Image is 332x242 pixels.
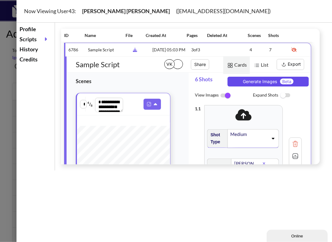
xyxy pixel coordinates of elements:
span: VK [164,59,175,69]
span: 4 [250,46,269,53]
img: Export Icon [280,61,288,68]
span: 7 [269,46,289,53]
span: [DATE] 05:03 PM [152,46,191,53]
img: Trash Icon [291,139,300,148]
span: View Images [195,89,253,102]
button: Generate ImagesBeta [228,77,309,86]
div: Profile [18,24,53,34]
span: 8 [91,104,93,107]
div: [PERSON_NAME] [234,159,263,168]
div: Medium [230,130,268,138]
span: Pages [187,32,207,39]
img: ToggleOn Icon [219,89,232,102]
span: 6786 [68,46,88,53]
div: 1 . 1 [195,102,201,112]
img: Card Icon [226,61,234,69]
div: Credits [18,54,53,64]
span: ID [64,32,85,39]
img: Add Icon [291,164,300,173]
span: 6 Shots [195,73,225,89]
div: 1.1Shot TypeMediumSubjects[PERSON_NAME]Trash IconExpand IconAdd Icon [195,102,302,210]
span: Beta [280,79,294,84]
span: Scenes [248,32,268,39]
img: Pdf Icon [145,100,153,108]
span: Created At [146,32,187,39]
span: Shots [268,32,289,39]
span: Name [85,32,126,39]
span: Cards [223,57,250,74]
span: Deleted At [207,32,248,39]
button: Share [191,59,209,70]
span: [PERSON_NAME] [PERSON_NAME] [76,8,176,14]
img: List Icon [253,61,261,69]
div: History [18,44,53,54]
img: ToggleOff Icon [278,89,292,102]
span: Subjects [207,163,228,174]
span: / [87,99,93,109]
span: File [126,32,146,39]
span: 3 of 3 [191,46,211,53]
span: 4 [88,101,89,105]
span: Expand Shots [253,89,311,102]
h1: Sample Script [67,60,158,69]
h3: Scenes [76,78,217,85]
button: Export [277,59,304,70]
span: Shot Type [207,130,224,147]
iframe: chat widget [267,229,329,242]
img: Expand Icon [291,152,300,161]
span: Sample Script [88,46,127,53]
span: List [250,57,272,74]
div: Scripts [18,34,53,44]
